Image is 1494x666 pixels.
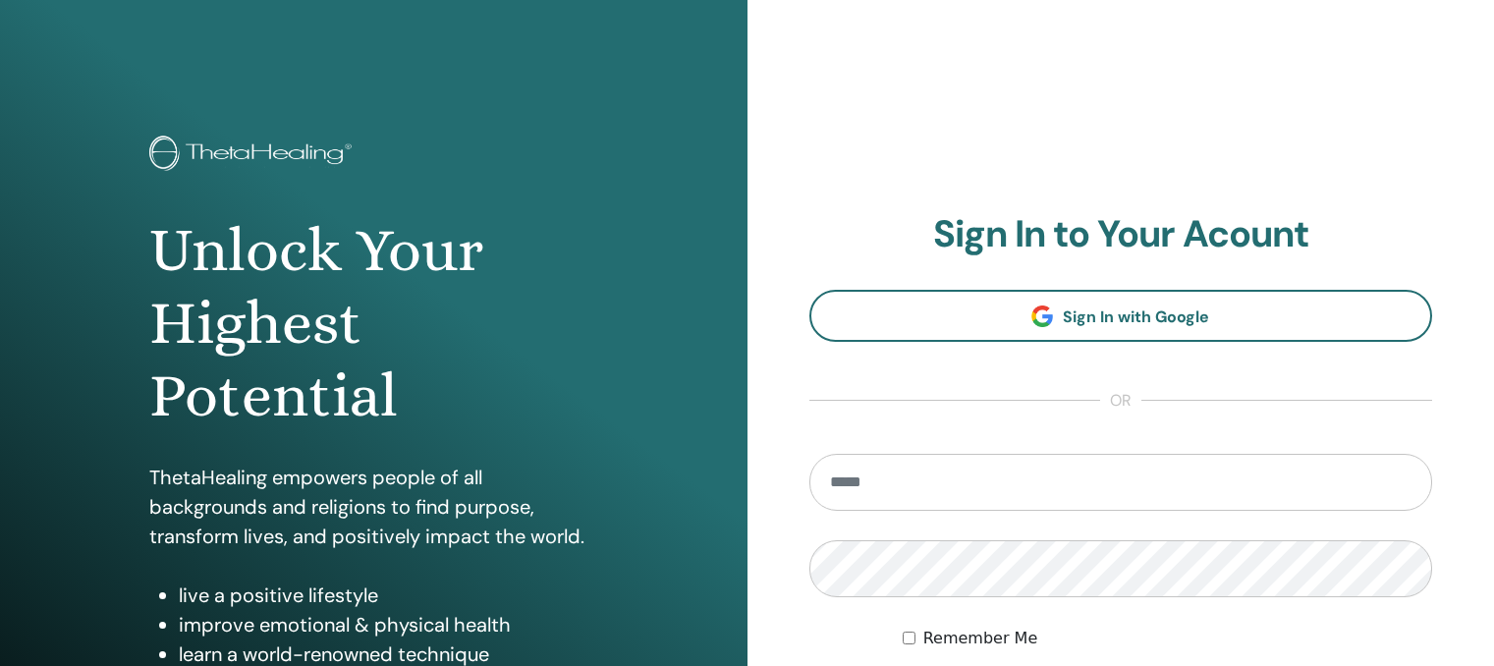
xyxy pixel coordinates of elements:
[179,581,598,610] li: live a positive lifestyle
[1100,389,1141,413] span: or
[809,212,1433,257] h2: Sign In to Your Acount
[1063,306,1209,327] span: Sign In with Google
[809,290,1433,342] a: Sign In with Google
[149,214,598,433] h1: Unlock Your Highest Potential
[923,627,1038,650] label: Remember Me
[903,627,1432,650] div: Keep me authenticated indefinitely or until I manually logout
[149,463,598,551] p: ThetaHealing empowers people of all backgrounds and religions to find purpose, transform lives, a...
[179,610,598,639] li: improve emotional & physical health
